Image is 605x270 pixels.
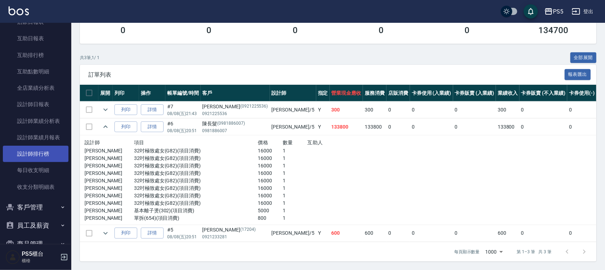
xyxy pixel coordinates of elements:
[134,185,258,192] p: 32吋極致處女(G82)(項目消費)
[114,104,137,115] button: 列印
[167,128,199,134] p: 08/08 (五) 20:51
[270,102,316,118] td: [PERSON_NAME] /5
[258,207,283,214] p: 5000
[84,185,134,192] p: [PERSON_NAME]
[524,4,538,19] button: save
[363,225,386,242] td: 600
[519,102,567,118] td: 0
[100,121,111,132] button: expand row
[567,85,596,102] th: 卡券使用(-)
[113,85,139,102] th: 列印
[114,228,137,239] button: 列印
[141,121,164,133] a: 詳情
[139,85,165,102] th: 操作
[293,25,298,35] h3: 0
[84,162,134,170] p: [PERSON_NAME]
[202,120,268,128] div: 陳長髮
[84,155,134,162] p: [PERSON_NAME]
[569,5,596,18] button: 登出
[80,54,99,61] p: 共 3 筆, 1 / 1
[386,102,410,118] td: 0
[258,214,283,222] p: 800
[567,225,596,242] td: 0
[206,25,211,35] h3: 0
[553,7,563,16] div: PS5
[567,119,596,135] td: 0
[84,177,134,185] p: [PERSON_NAME]
[283,155,308,162] p: 1
[165,102,201,118] td: #7
[542,4,566,19] button: PS5
[134,170,258,177] p: 32吋極致處女(G82)(項目消費)
[22,258,58,264] p: 櫃檯
[258,140,268,145] span: 價格
[453,85,496,102] th: 卡券販賣 (入業績)
[202,226,268,234] div: [PERSON_NAME]
[496,85,519,102] th: 業績收入
[519,119,567,135] td: 0
[453,102,496,118] td: 0
[167,110,199,117] p: 08/08 (五) 21:43
[283,140,293,145] span: 數量
[483,242,506,261] div: 1000
[22,250,58,258] h5: PS5櫃台
[141,228,164,239] a: 詳情
[454,249,480,255] p: 每頁顯示數量
[134,140,144,145] span: 項目
[3,146,68,162] a: 設計師排行榜
[330,102,363,118] td: 300
[517,249,552,255] p: 第 1–3 筆 共 3 筆
[496,225,519,242] td: 600
[386,225,410,242] td: 0
[134,147,258,155] p: 32吋極致處女(G82)(項目消費)
[258,185,283,192] p: 16000
[363,119,386,135] td: 133800
[330,225,363,242] td: 600
[283,199,308,207] p: 1
[3,63,68,80] a: 互助點數明細
[3,129,68,146] a: 設計師業績月報表
[565,69,591,80] button: 報表匯出
[519,225,567,242] td: 0
[165,85,201,102] th: 帳單編號/時間
[363,85,386,102] th: 服務消費
[134,214,258,222] p: 單拆(654)(項目消費)
[84,192,134,199] p: [PERSON_NAME]
[100,104,111,115] button: expand row
[565,71,591,78] a: 報表匯出
[217,120,245,128] p: (0981886007)
[258,199,283,207] p: 16000
[496,119,519,135] td: 133800
[283,147,308,155] p: 1
[270,225,316,242] td: [PERSON_NAME] /5
[3,198,68,217] button: 客戶管理
[141,104,164,115] a: 詳情
[283,214,308,222] p: 1
[202,234,268,240] p: 0921233281
[121,25,125,35] h3: 0
[316,119,330,135] td: Y
[410,102,453,118] td: 0
[283,192,308,199] p: 1
[134,162,258,170] p: 32吋極致處女(G82)(項目消費)
[363,102,386,118] td: 300
[9,6,29,15] img: Logo
[3,30,68,47] a: 互助日報表
[240,226,256,234] p: (17204)
[496,102,519,118] td: 300
[3,235,68,253] button: 商品管理
[410,225,453,242] td: 0
[270,85,316,102] th: 設計師
[3,113,68,129] a: 設計師業績分析表
[84,140,100,145] span: 設計師
[258,177,283,185] p: 16000
[283,162,308,170] p: 1
[3,162,68,178] a: 每日收支明細
[134,199,258,207] p: 32吋極致處女(G82)(項目消費)
[410,119,453,135] td: 0
[134,207,258,214] p: 基本離子燙(302)(項目消費)
[283,207,308,214] p: 1
[114,121,137,133] button: 列印
[386,85,410,102] th: 店販消費
[165,119,201,135] td: #6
